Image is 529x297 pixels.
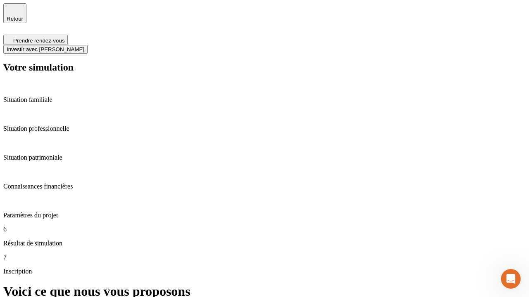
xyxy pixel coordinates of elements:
[3,125,526,132] p: Situation professionnelle
[3,226,526,233] p: 6
[3,62,526,73] h2: Votre simulation
[3,45,88,54] button: Investir avec [PERSON_NAME]
[3,154,526,161] p: Situation patrimoniale
[3,268,526,275] p: Inscription
[3,254,526,261] p: 7
[7,46,84,52] span: Investir avec [PERSON_NAME]
[501,269,521,289] iframe: Intercom live chat
[3,96,526,104] p: Situation familiale
[3,240,526,247] p: Résultat de simulation
[3,183,526,190] p: Connaissances financières
[3,35,68,45] button: Prendre rendez-vous
[3,3,26,23] button: Retour
[13,38,64,44] span: Prendre rendez-vous
[3,212,526,219] p: Paramètres du projet
[7,16,23,22] span: Retour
